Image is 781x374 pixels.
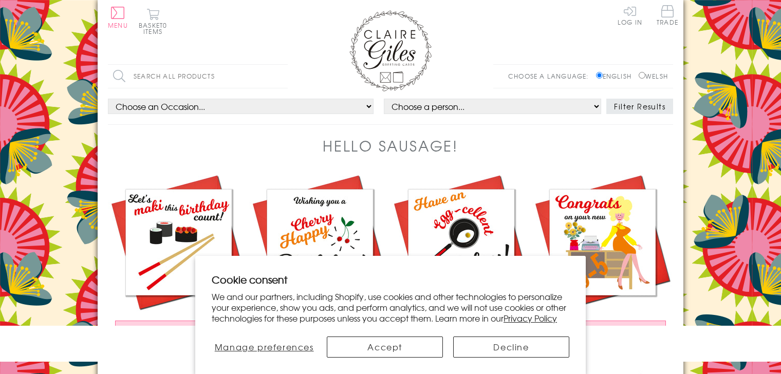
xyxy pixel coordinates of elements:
[139,8,167,34] button: Basket0 items
[453,336,569,358] button: Decline
[532,172,673,313] img: New Job Congratulations Card, 9-5 Dolly, Embellished with colourful pompoms
[249,172,390,350] a: Birthday Card, Cherry Happy Birthday, Embellished with colourful pompoms £3.75 Add to Basket
[327,336,443,358] button: Accept
[212,291,569,323] p: We and our partners, including Shopify, use cookies and other technologies to personalize your ex...
[349,10,432,91] img: Claire Giles Greetings Cards
[504,312,557,324] a: Privacy Policy
[212,336,317,358] button: Manage preferences
[108,65,288,88] input: Search all products
[639,71,668,81] label: Welsh
[390,172,532,350] a: Birthday Card, Have an Egg-cellent Day, Embellished with colourful pompoms £3.75 Add to Basket
[618,5,642,25] a: Log In
[532,172,673,350] a: New Job Congratulations Card, 9-5 Dolly, Embellished with colourful pompoms £3.75 Add to Basket
[323,135,458,156] h1: Hello Sausage!
[639,72,645,79] input: Welsh
[143,21,167,36] span: 0 items
[657,5,678,27] a: Trade
[108,21,128,30] span: Menu
[108,172,249,313] img: Birthday Card, Maki This Birthday Count, Sushi Embellished with colourful pompoms
[108,99,374,114] select: option option
[657,5,678,25] span: Trade
[508,71,594,81] p: Choose a language:
[277,65,288,88] input: Search
[212,272,569,287] h2: Cookie consent
[108,172,249,350] a: Birthday Card, Maki This Birthday Count, Sushi Embellished with colourful pompoms £3.75 Add to Ba...
[108,7,128,28] button: Menu
[606,99,673,114] button: Filter Results
[215,341,314,353] span: Manage preferences
[539,321,666,340] button: £3.75 Add to Basket
[596,71,637,81] label: English
[596,72,603,79] input: English
[115,321,243,340] button: £3.75 Add to Basket
[249,172,390,313] img: Birthday Card, Cherry Happy Birthday, Embellished with colourful pompoms
[390,172,532,313] img: Birthday Card, Have an Egg-cellent Day, Embellished with colourful pompoms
